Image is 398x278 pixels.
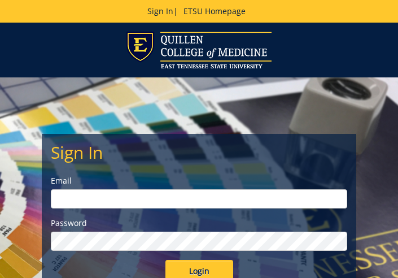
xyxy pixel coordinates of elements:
[42,6,357,17] p: |
[51,175,348,186] label: Email
[51,143,348,162] h2: Sign In
[126,32,272,68] img: ETSU logo
[147,6,173,16] a: Sign In
[178,6,251,16] a: ETSU Homepage
[51,218,348,229] label: Password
